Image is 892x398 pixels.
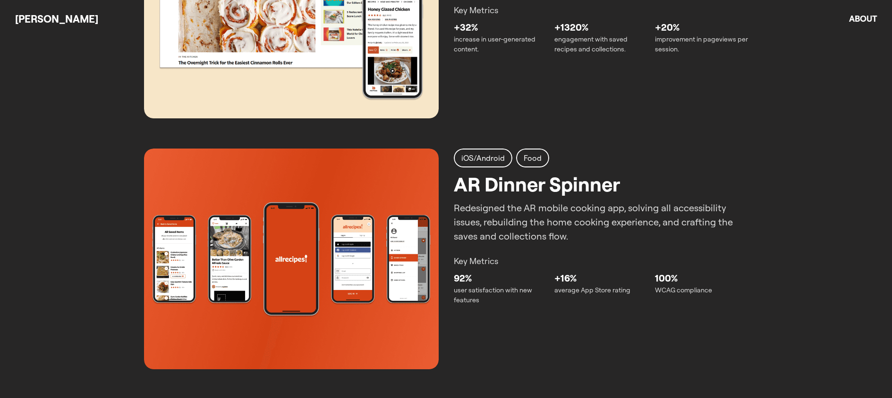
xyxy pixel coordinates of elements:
p: WCAG compliance [655,285,748,295]
p: 92% [454,271,547,285]
p: 100% [655,271,748,285]
p: Redesigned the AR mobile cooking app, solving all accessibility issues, rebuilding the home cooki... [454,201,748,243]
p: user satisfaction with new features [454,285,547,305]
h2: Food [524,152,542,164]
p: average App Store rating [554,285,647,295]
a: About [849,13,877,24]
a: [PERSON_NAME] [15,12,98,25]
h2: AR Dinner Spinner [454,169,620,199]
p: +16% [554,271,647,285]
p: increase in user-generated content. [454,34,547,54]
p: improvement in pageviews per session. [655,34,748,54]
h2: iOS/Android [461,152,505,164]
p: engagement with saved recipes and collections. [554,34,647,54]
p: Key Metrics [454,255,748,267]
